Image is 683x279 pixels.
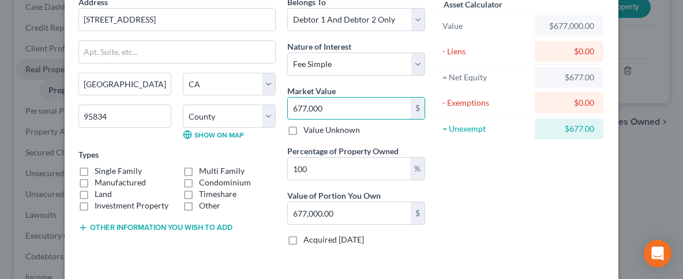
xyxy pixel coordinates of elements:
button: Other information you wish to add [78,223,232,232]
label: Other [199,200,220,211]
input: Enter address... [79,9,275,31]
label: Types [78,148,99,161]
div: - Liens [442,46,530,57]
div: Value [442,20,530,32]
label: Land [95,188,112,200]
div: $ [411,98,425,120]
a: Show on Map [183,130,243,139]
label: Value of Portion You Own [287,189,381,202]
label: Condominium [199,177,251,188]
label: Value Unknown [303,124,360,136]
label: Investment Property [95,200,168,211]
div: % [410,158,425,180]
div: Open Intercom Messenger [644,240,671,267]
input: Apt, Suite, etc... [79,41,275,63]
div: = Unexempt [442,123,530,135]
div: = Net Equity [442,72,530,83]
input: Enter zip... [78,105,171,128]
label: Timeshare [199,188,237,200]
div: - Exemptions [442,97,530,109]
label: Market Value [287,85,336,97]
input: 0.00 [288,98,411,120]
label: Multi Family [199,165,245,177]
div: $ [411,202,425,224]
label: Single Family [95,165,142,177]
label: Percentage of Property Owned [287,145,399,157]
label: Acquired [DATE] [303,234,364,245]
div: $0.00 [544,46,594,57]
div: $0.00 [544,97,594,109]
div: $677.00 [544,72,594,83]
label: Manufactured [95,177,146,188]
input: 0.00 [288,202,411,224]
label: Nature of Interest [287,40,351,53]
div: $677,000.00 [544,20,594,32]
input: 0.00 [288,158,410,180]
input: Enter city... [79,73,171,95]
div: $677.00 [544,123,594,135]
